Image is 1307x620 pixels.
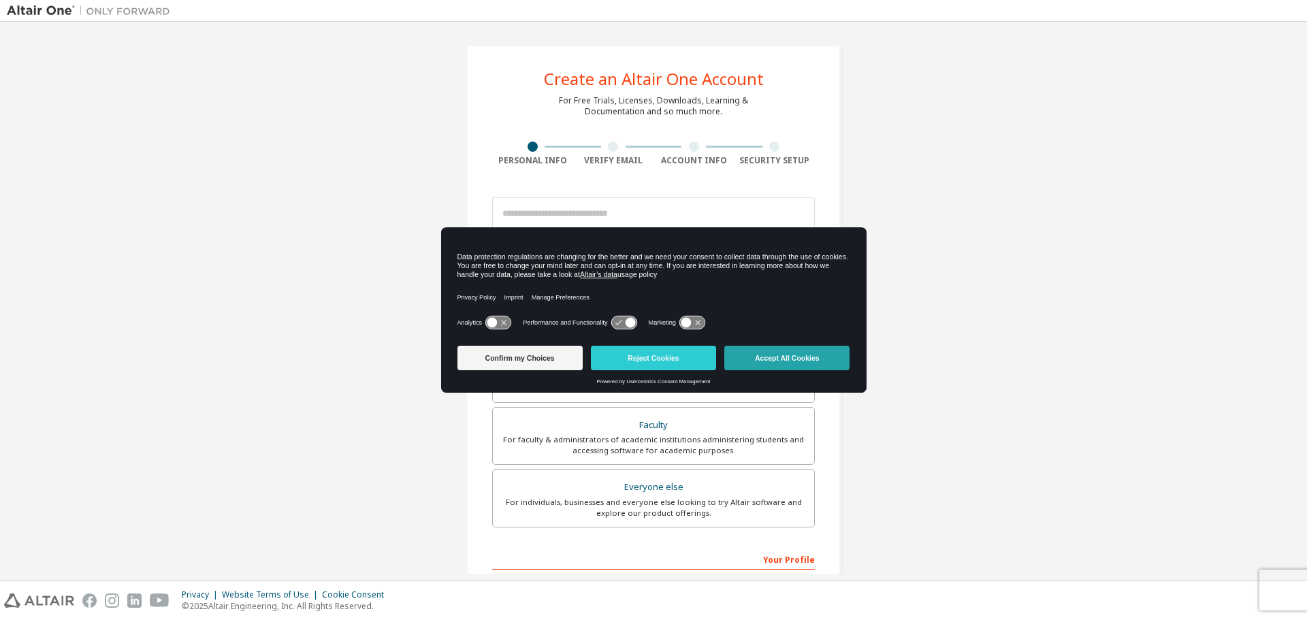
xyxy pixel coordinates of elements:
img: youtube.svg [150,593,170,608]
div: Security Setup [735,155,816,166]
div: Account Info [653,155,735,166]
div: Privacy [182,589,222,600]
div: Verify Email [573,155,654,166]
div: Create an Altair One Account [544,71,764,87]
img: facebook.svg [82,593,97,608]
img: Altair One [7,4,177,18]
img: altair_logo.svg [4,593,74,608]
div: Faculty [501,416,806,435]
div: Website Terms of Use [222,589,322,600]
p: © 2025 Altair Engineering, Inc. All Rights Reserved. [182,600,392,612]
div: Cookie Consent [322,589,392,600]
img: instagram.svg [105,593,119,608]
div: For individuals, businesses and everyone else looking to try Altair software and explore our prod... [501,497,806,519]
div: Everyone else [501,478,806,497]
div: Your Profile [492,548,815,570]
img: linkedin.svg [127,593,142,608]
div: For Free Trials, Licenses, Downloads, Learning & Documentation and so much more. [559,95,748,117]
div: Personal Info [492,155,573,166]
div: For faculty & administrators of academic institutions administering students and accessing softwa... [501,434,806,456]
